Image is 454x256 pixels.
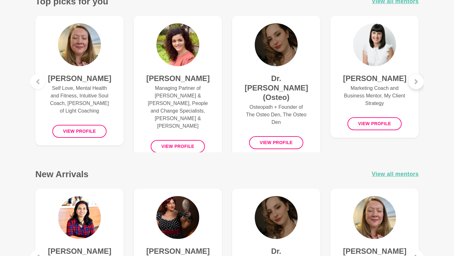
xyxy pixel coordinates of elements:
h4: [PERSON_NAME] [343,74,406,83]
button: View profile [347,117,402,130]
img: Melissa Rodda [156,196,199,239]
a: View all mentors [372,170,419,179]
a: Tammy McCann[PERSON_NAME]Self Love, Mental Health and Fitness, Intuitive Soul Coach, [PERSON_NAME... [35,16,124,145]
h4: Dr. [PERSON_NAME] (Osteo) [245,74,308,102]
button: View profile [52,125,107,138]
img: Hayley Robertson [353,23,396,66]
p: Managing Partner of [PERSON_NAME] & [PERSON_NAME], People and Change Specialists, [PERSON_NAME] &... [146,84,209,130]
p: Marketing Coach and Business Mentor, My Client Strategy [343,84,406,107]
button: View profile [249,136,304,149]
h3: New Arrivals [35,169,89,180]
img: Tammy McCann [58,23,101,66]
h4: [PERSON_NAME] [146,247,209,256]
p: Osteopath + Founder of The Osteo Den, The Osteo Den [245,103,308,126]
h4: [PERSON_NAME] [48,247,111,256]
img: Tammy McCann [353,196,396,239]
img: Dr. Anastasiya Ovechkin (Osteo) [255,23,298,66]
img: Amber Stidham [156,23,199,66]
h4: [PERSON_NAME] [48,74,111,83]
p: Self Love, Mental Health and Fitness, Intuitive Soul Coach, [PERSON_NAME] of Light Coaching [48,84,111,115]
a: Dr. Anastasiya Ovechkin (Osteo)Dr. [PERSON_NAME] (Osteo)Osteopath + Founder of The Osteo Den, The... [232,16,320,157]
img: Diana Philip [58,196,101,239]
a: Amber Stidham[PERSON_NAME]Managing Partner of [PERSON_NAME] & [PERSON_NAME], People and Change Sp... [134,16,222,160]
a: Hayley Robertson[PERSON_NAME]Marketing Coach and Business Mentor, My Client StrategyView profile [330,16,419,138]
button: View profile [151,140,205,153]
h4: [PERSON_NAME] [146,74,209,83]
img: Dr. Anastasiya Ovechkin (Osteo) [255,196,298,239]
h4: [PERSON_NAME] [343,247,406,256]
